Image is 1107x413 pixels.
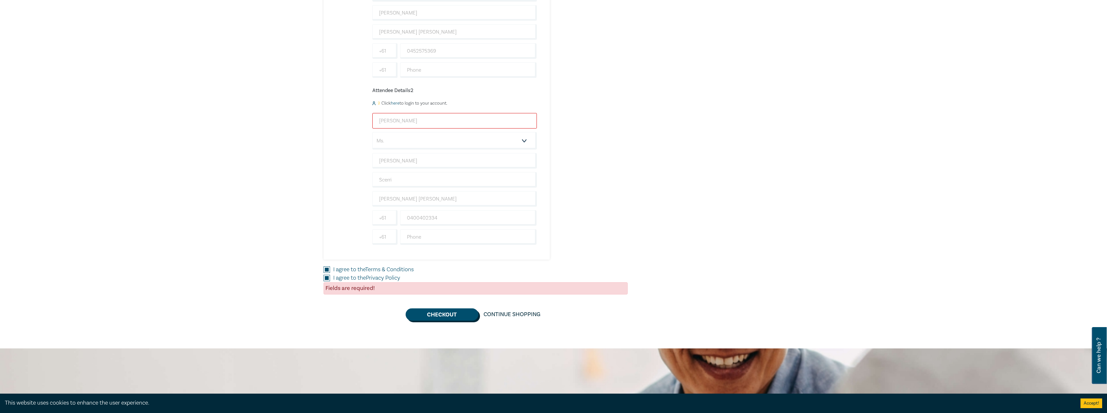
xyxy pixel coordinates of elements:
input: Phone [400,62,537,78]
label: I agree to the [333,274,400,282]
div: This website uses cookies to enhance the user experience. [5,399,1071,407]
input: First Name* [372,153,537,169]
a: Continue Shopping [478,308,546,321]
input: +61 [372,62,398,78]
input: +61 [372,229,398,245]
input: Company [372,191,537,207]
input: +61 [372,210,398,226]
input: Company [372,24,537,40]
a: here [391,100,399,106]
input: +61 [372,43,398,59]
input: Mobile* [400,210,537,226]
div: Fields are required! [324,282,628,294]
h6: Attendee Details 2 [372,88,537,94]
input: Last Name* [372,172,537,188]
input: Attendee Email* [372,113,537,129]
button: Accept cookies [1080,398,1102,408]
label: I agree to the [333,265,414,274]
p: Click to login to your account. [380,101,447,106]
small: 2 [378,101,380,106]
a: Terms & Conditions [365,266,414,273]
input: Last Name* [372,5,537,21]
button: Checkout [406,308,478,321]
input: Phone [400,229,537,245]
input: Mobile* [400,43,537,59]
span: Can we help ? [1096,331,1102,380]
a: Privacy Policy [366,274,400,282]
